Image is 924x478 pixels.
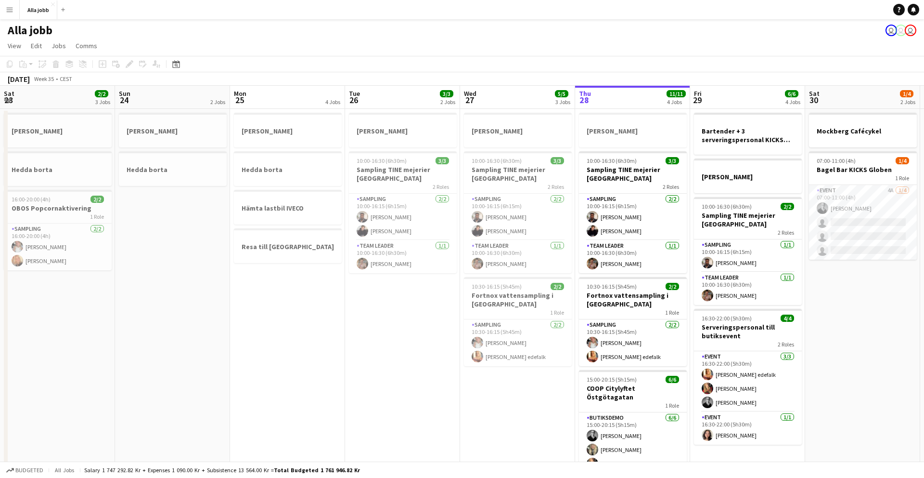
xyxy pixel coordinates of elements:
[234,89,246,98] span: Mon
[895,174,909,182] span: 1 Role
[551,283,564,290] span: 2/2
[234,165,342,174] h3: Hedda borta
[550,309,564,316] span: 1 Role
[694,412,802,445] app-card-role: Event1/116:30-22:00 (5h30m)[PERSON_NAME]
[665,402,679,409] span: 1 Role
[8,41,21,50] span: View
[817,157,856,164] span: 07:00-11:00 (4h)
[234,228,342,263] app-job-card: Resa till [GEOGRAPHIC_DATA]
[778,341,794,348] span: 2 Roles
[464,319,572,366] app-card-role: Sampling2/210:30-16:15 (5h45m)[PERSON_NAME][PERSON_NAME] edefalk
[694,127,802,144] h3: Bartender + 3 serveringspersonal KICKS Globen
[48,40,70,52] a: Jobs
[4,113,112,147] app-job-card: [PERSON_NAME]
[579,240,687,273] app-card-role: Team Leader1/110:00-16:30 (6h30m)[PERSON_NAME]
[781,315,794,322] span: 4/4
[666,283,679,290] span: 2/2
[349,151,457,273] app-job-card: 10:00-16:30 (6h30m)3/3Sampling TINE mejerier [GEOGRAPHIC_DATA]2 RolesSampling2/210:00-16:15 (6h15...
[4,204,112,212] h3: OBOS Popcornaktivering
[809,151,917,260] div: 07:00-11:00 (4h)1/4Bagel Bar KICKS Globen1 RoleEvent4A1/407:00-11:00 (4h)[PERSON_NAME]
[440,90,453,97] span: 3/3
[577,94,591,106] span: 28
[464,127,572,135] h3: [PERSON_NAME]
[234,113,342,147] div: [PERSON_NAME]
[4,127,112,135] h3: [PERSON_NAME]
[809,165,917,174] h3: Bagel Bar KICKS Globen
[325,98,340,106] div: 4 Jobs
[349,240,457,273] app-card-role: Team Leader1/110:00-16:30 (6h30m)[PERSON_NAME]
[119,127,227,135] h3: [PERSON_NAME]
[694,272,802,305] app-card-role: Team Leader1/110:00-16:30 (6h30m)[PERSON_NAME]
[464,151,572,273] app-job-card: 10:00-16:30 (6h30m)3/3Sampling TINE mejerier [GEOGRAPHIC_DATA]2 RolesSampling2/210:00-16:15 (6h15...
[234,127,342,135] h3: [PERSON_NAME]
[210,98,225,106] div: 2 Jobs
[694,211,802,228] h3: Sampling TINE mejerier [GEOGRAPHIC_DATA]
[693,94,702,106] span: 29
[60,75,72,82] div: CEST
[5,465,45,476] button: Budgeted
[4,224,112,270] app-card-role: Sampling2/216:00-20:00 (4h)[PERSON_NAME][PERSON_NAME]
[548,183,564,190] span: 2 Roles
[349,89,360,98] span: Tue
[587,157,637,164] span: 10:00-16:30 (6h30m)
[20,0,57,19] button: Alla jobb
[119,165,227,174] h3: Hedda borta
[587,376,637,383] span: 15:00-20:15 (5h15m)
[4,151,112,186] app-job-card: Hedda borta
[665,309,679,316] span: 1 Role
[785,90,798,97] span: 6/6
[436,157,449,164] span: 3/3
[555,98,570,106] div: 3 Jobs
[119,89,130,98] span: Sun
[90,213,104,220] span: 1 Role
[778,229,794,236] span: 2 Roles
[694,159,802,193] app-job-card: [PERSON_NAME]
[12,196,51,203] span: 16:00-20:00 (4h)
[694,113,802,155] div: Bartender + 3 serveringspersonal KICKS Globen
[809,89,820,98] span: Sat
[51,41,66,50] span: Jobs
[349,194,457,240] app-card-role: Sampling2/210:00-16:15 (6h15m)[PERSON_NAME][PERSON_NAME]
[694,323,802,340] h3: Serveringspersonal till butiksevent
[579,194,687,240] app-card-role: Sampling2/210:00-16:15 (6h15m)[PERSON_NAME][PERSON_NAME]
[72,40,101,52] a: Comms
[349,165,457,183] h3: Sampling TINE mejerier [GEOGRAPHIC_DATA]
[234,204,342,212] h3: Hämta lastbil IVECO
[119,151,227,186] app-job-card: Hedda borta
[462,94,476,106] span: 27
[8,74,30,84] div: [DATE]
[4,40,25,52] a: View
[4,165,112,174] h3: Hedda borta
[666,157,679,164] span: 3/3
[464,89,476,98] span: Wed
[900,98,915,106] div: 2 Jobs
[464,113,572,147] div: [PERSON_NAME]
[234,190,342,225] div: Hämta lastbil IVECO
[119,113,227,147] app-job-card: [PERSON_NAME]
[234,242,342,251] h3: Resa till [GEOGRAPHIC_DATA]
[464,165,572,183] h3: Sampling TINE mejerier [GEOGRAPHIC_DATA]
[663,183,679,190] span: 2 Roles
[579,151,687,273] app-job-card: 10:00-16:30 (6h30m)3/3Sampling TINE mejerier [GEOGRAPHIC_DATA]2 RolesSampling2/210:00-16:15 (6h15...
[4,89,14,98] span: Sat
[694,197,802,305] app-job-card: 10:00-16:30 (6h30m)2/2Sampling TINE mejerier [GEOGRAPHIC_DATA]2 RolesSampling1/110:00-16:15 (6h15...
[809,127,917,135] h3: Mockberg Cafécykel
[667,90,686,97] span: 11/11
[579,384,687,401] h3: COOP Citylyftet Östgötagatan
[900,90,913,97] span: 1/4
[2,94,14,106] span: 23
[464,277,572,366] div: 10:30-16:15 (5h45m)2/2Fortnox vattensampling i [GEOGRAPHIC_DATA]1 RoleSampling2/210:30-16:15 (5h4...
[702,203,752,210] span: 10:00-16:30 (6h30m)
[347,94,360,106] span: 26
[464,194,572,240] app-card-role: Sampling2/210:00-16:15 (6h15m)[PERSON_NAME][PERSON_NAME]
[702,315,752,322] span: 16:30-22:00 (5h30m)
[234,151,342,186] app-job-card: Hedda borta
[895,25,907,36] app-user-avatar: Hedda Lagerbielke
[555,90,568,97] span: 5/5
